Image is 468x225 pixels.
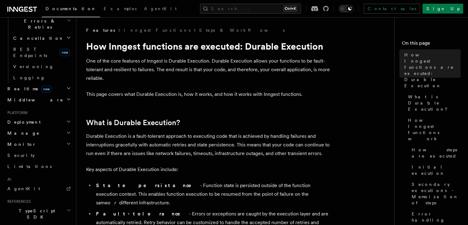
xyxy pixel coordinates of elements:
span: Versioning [13,64,54,69]
strong: Fault-tolerance [96,211,189,217]
button: Toggle dark mode [339,5,354,12]
span: Cancellation [11,35,64,41]
p: This page covers what Durable Execution is, how it works, and how it works with Inngest functions. [86,90,332,99]
span: REST Endpoints [13,47,47,58]
span: Monitor [5,141,36,147]
li: - Function state is persisted outside of the function execution context. This enables function ex... [94,181,332,207]
span: Platform [5,110,28,115]
span: Features [86,27,115,33]
kbd: Ctrl+K [283,6,297,12]
em: or [108,200,119,206]
a: Initial execution [409,162,461,179]
span: How Inngest functions work [408,117,461,142]
p: Durable Execution is a fault-tolerant approach to executing code that is achieved by handling fai... [86,132,332,158]
span: Realtime [5,86,51,92]
span: TypeScript SDK [5,208,66,220]
span: Deployment [5,119,41,125]
p: One of the core features of Inngest is Durable Execution. Durable Execution allows your functions... [86,57,332,83]
a: How steps are executed [409,144,461,162]
span: How Inngest functions are executed: Durable Execution [404,52,461,89]
span: References [5,199,31,204]
span: Manage [5,130,40,136]
span: Error handling [412,211,461,223]
a: Sign Up [422,4,463,14]
a: Versioning [11,61,72,72]
span: How steps are executed [412,147,461,159]
a: Security [5,150,72,161]
button: Search...Ctrl+K [200,4,301,14]
span: AgentKit [144,6,177,11]
span: Initial execution [412,164,461,176]
a: What is Durable Execution? [406,91,461,115]
span: AI [5,177,11,182]
a: Examples [100,2,140,17]
span: AgentKit [7,186,40,191]
a: Logging [11,72,72,83]
a: AgentKit [140,2,180,17]
span: Examples [104,6,137,11]
a: How Inngest functions work [406,115,461,144]
a: Documentation [42,2,100,17]
span: Secondary executions - Memoization of steps [412,181,461,206]
a: Inngest Functions [124,27,190,33]
a: Limitations [5,161,72,172]
span: new [60,49,70,56]
button: Deployment [5,117,72,128]
h4: On this page [402,39,461,49]
button: TypeScript SDK [5,205,72,223]
strong: State persistance [96,182,200,188]
button: Realtimenew [5,83,72,94]
span: new [41,86,51,92]
span: Middleware [5,97,63,103]
button: Monitor [5,139,72,150]
a: REST Endpointsnew [11,44,72,61]
span: Security [7,153,35,158]
button: Cancellation [11,33,72,44]
button: Manage [5,128,72,139]
button: Middleware [5,94,72,105]
a: Secondary executions - Memoization of steps [409,179,461,208]
a: Contact sales [364,4,420,14]
a: Steps & Workflows [199,27,285,33]
a: How Inngest functions are executed: Durable Execution [402,49,461,91]
a: AgentKit [5,183,72,194]
span: What is Durable Execution? [408,94,461,112]
a: What is Durable Execution? [86,118,180,127]
span: Limitations [7,164,52,169]
span: Logging [13,75,45,80]
span: Documentation [46,6,96,11]
h1: How Inngest functions are executed: Durable Execution [86,41,332,52]
p: Key aspects of Durable Execution include: [86,165,332,174]
span: Errors & Retries [11,18,67,30]
button: Errors & Retries [11,15,72,33]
